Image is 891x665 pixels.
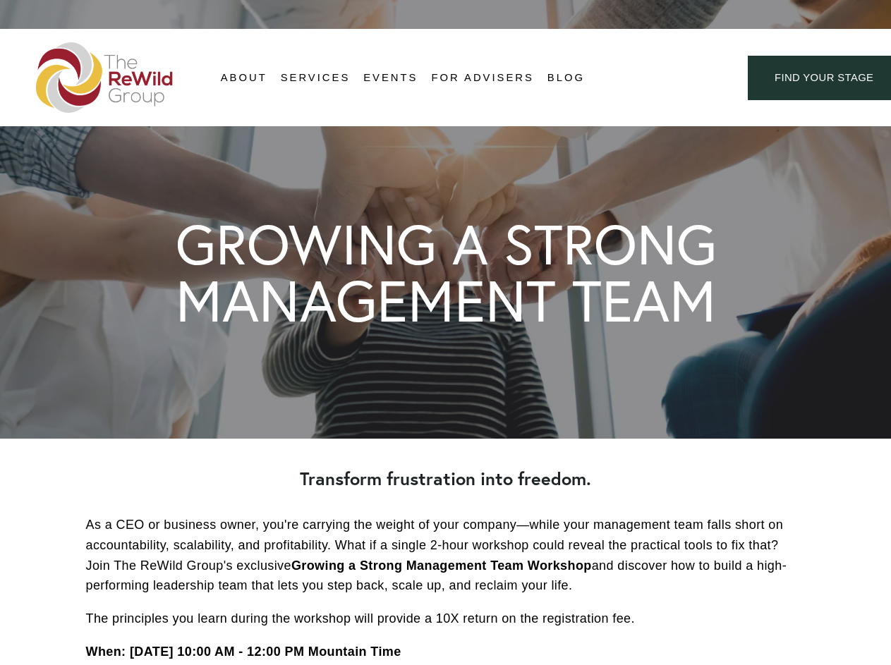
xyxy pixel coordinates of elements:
[176,216,717,272] h1: GROWING A STRONG
[221,68,267,89] a: folder dropdown
[86,515,806,596] p: As a CEO or business owner, you're carrying the weight of your company—while your management team...
[36,42,174,113] img: The ReWild Group
[363,68,418,89] a: Events
[291,559,592,573] strong: Growing a Strong Management Team Workshop
[176,272,716,329] h1: MANAGEMENT TEAM
[281,68,351,89] a: folder dropdown
[281,68,351,87] span: Services
[547,68,585,89] a: Blog
[86,645,126,659] strong: When:
[300,467,591,490] strong: Transform frustration into freedom.
[86,609,806,629] p: The principles you learn during the workshop will provide a 10X return on the registration fee.
[431,68,533,89] a: For Advisers
[221,68,267,87] span: About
